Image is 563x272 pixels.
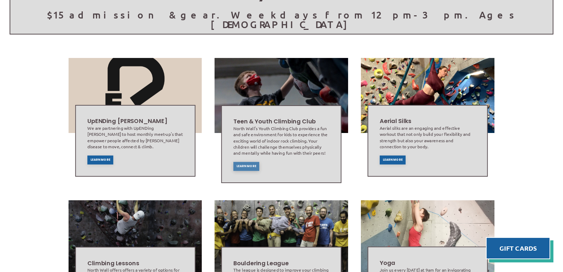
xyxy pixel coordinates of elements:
[237,165,256,168] span: Learn More
[233,162,259,171] a: Learn More
[380,125,476,149] div: Aerial silks are an engaging and effective workout that not only build your flexibility and stren...
[233,126,329,156] div: North Wall’s Youth Climbing Club provides a fun and safe environment for kids to experience the e...
[90,159,110,161] span: Learn More
[68,58,202,133] img: Image
[380,259,476,267] h2: Yoga
[87,125,183,149] div: We are partnering with UpENDing [PERSON_NAME] to host monthly meet-up's that empower people affec...
[233,259,329,267] h2: Bouldering League
[215,58,348,133] img: Image
[87,155,113,164] a: Learn More
[380,155,406,164] a: Learn More
[233,117,329,126] h2: Teen & Youth Climbing Club
[87,117,183,126] h2: UpENDing [PERSON_NAME]
[87,259,183,267] h2: Climbing Lessons
[383,159,403,161] span: Learn More
[380,117,476,126] h2: Aerial Silks
[10,10,553,29] p: $15 admission & gear. Weekdays from 12pm-3pm. Ages [DEMOGRAPHIC_DATA]
[361,58,495,133] img: Image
